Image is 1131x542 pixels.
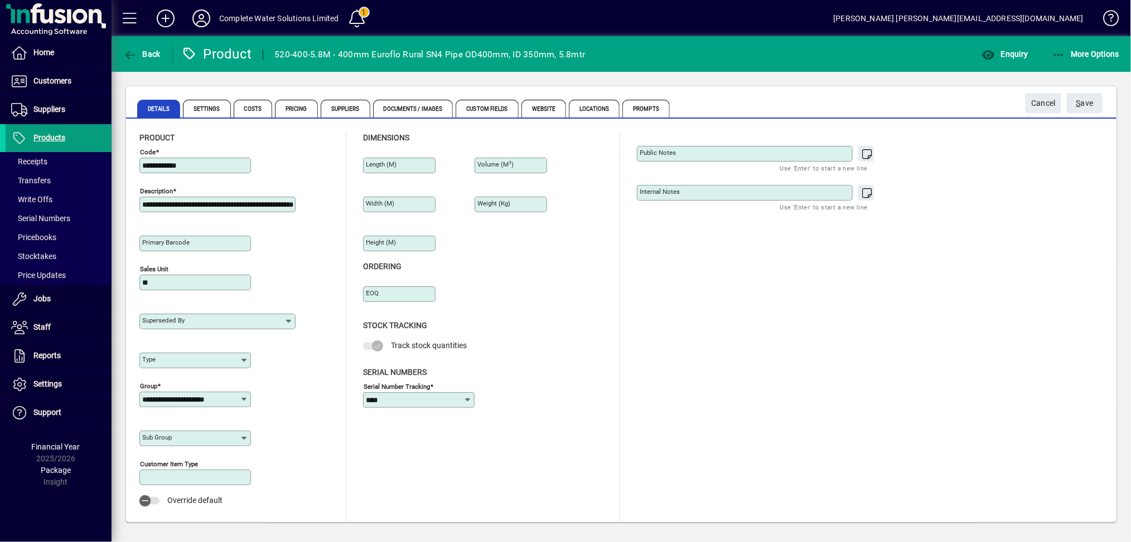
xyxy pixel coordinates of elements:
[33,294,51,303] span: Jobs
[364,382,430,390] mat-label: Serial Number tracking
[780,201,868,213] mat-hint: Use 'Enter' to start a new line
[123,50,161,58] span: Back
[456,100,518,118] span: Custom Fields
[1076,99,1081,108] span: S
[140,187,173,195] mat-label: Description
[1031,94,1056,113] span: Cancel
[6,39,112,67] a: Home
[33,323,51,331] span: Staff
[11,157,47,166] span: Receipts
[32,442,80,451] span: Financial Year
[33,105,65,114] span: Suppliers
[234,100,273,118] span: Costs
[137,100,180,118] span: Details
[509,160,511,165] sup: 3
[321,100,370,118] span: Suppliers
[41,466,71,475] span: Package
[1076,94,1094,113] span: ave
[363,262,402,271] span: Ordering
[33,48,54,57] span: Home
[33,76,71,85] span: Customers
[391,341,467,350] span: Track stock quantities
[640,188,680,196] mat-label: Internal Notes
[11,271,66,280] span: Price Updates
[275,100,318,118] span: Pricing
[1052,50,1120,58] span: More Options
[363,368,427,377] span: Serial Numbers
[366,160,397,168] mat-label: Length (m)
[1067,93,1103,113] button: Save
[6,399,112,427] a: Support
[521,100,567,118] span: Website
[11,252,56,261] span: Stocktakes
[139,133,175,142] span: Product
[11,233,56,242] span: Pricebooks
[142,316,185,324] mat-label: Superseded by
[140,265,168,273] mat-label: Sales unit
[1049,44,1123,64] button: More Options
[982,50,1028,58] span: Enquiry
[11,195,52,204] span: Write Offs
[219,9,339,27] div: Complete Water Solutions Limited
[569,100,620,118] span: Locations
[6,342,112,370] a: Reports
[6,209,112,228] a: Serial Numbers
[140,148,156,156] mat-label: Code
[780,162,868,174] mat-hint: Use 'Enter' to start a new line
[33,379,62,388] span: Settings
[33,408,61,417] span: Support
[274,46,585,64] div: 520-400-5.8M - 400mm Euroflo Rural SN4 Pipe OD400mm, ID 350mm, 5.8mtr
[640,149,676,157] mat-label: Public Notes
[6,171,112,190] a: Transfers
[142,238,190,246] mat-label: Primary barcode
[167,496,223,505] span: Override default
[1095,2,1117,38] a: Knowledge Base
[183,8,219,28] button: Profile
[6,152,112,171] a: Receipts
[366,289,379,297] mat-label: EOQ
[112,44,173,64] app-page-header-button: Back
[477,160,514,168] mat-label: Volume (m )
[373,100,453,118] span: Documents / Images
[1026,93,1061,113] button: Cancel
[363,321,427,330] span: Stock Tracking
[6,96,112,124] a: Suppliers
[6,228,112,247] a: Pricebooks
[6,67,112,95] a: Customers
[11,176,51,185] span: Transfers
[366,238,396,246] mat-label: Height (m)
[140,382,157,390] mat-label: Group
[477,199,510,207] mat-label: Weight (Kg)
[6,266,112,285] a: Price Updates
[148,8,183,28] button: Add
[33,351,61,360] span: Reports
[181,45,252,63] div: Product
[183,100,231,118] span: Settings
[366,199,394,207] mat-label: Width (m)
[6,285,112,313] a: Jobs
[979,44,1031,64] button: Enquiry
[6,314,112,341] a: Staff
[120,44,163,64] button: Back
[6,190,112,209] a: Write Offs
[11,214,70,223] span: Serial Numbers
[833,9,1084,27] div: [PERSON_NAME] [PERSON_NAME][EMAIL_ADDRESS][DOMAIN_NAME]
[140,460,198,468] mat-label: Customer Item Type
[142,355,156,363] mat-label: Type
[622,100,670,118] span: Prompts
[6,247,112,266] a: Stocktakes
[363,133,409,142] span: Dimensions
[33,133,65,142] span: Products
[6,370,112,398] a: Settings
[142,433,172,441] mat-label: Sub group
